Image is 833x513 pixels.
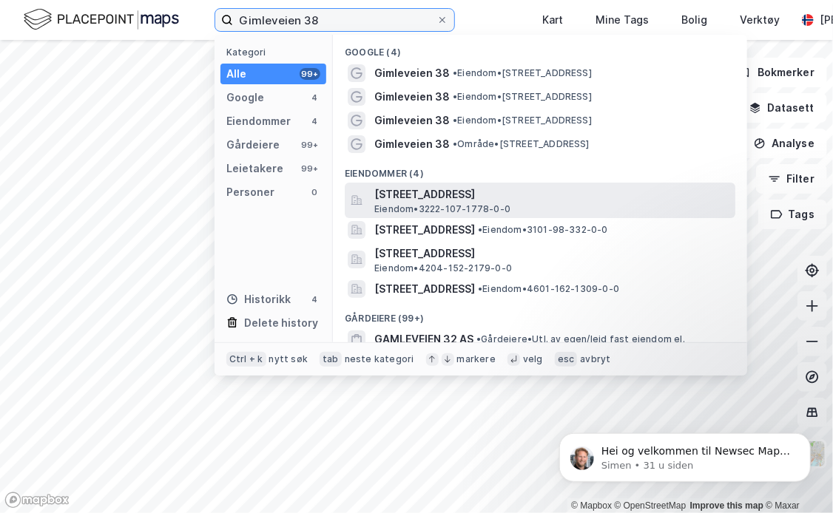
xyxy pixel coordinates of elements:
span: Eiendom • 3101-98-332-0-0 [478,224,608,236]
span: Eiendom • 4601-162-1309-0-0 [478,283,619,295]
span: [STREET_ADDRESS] [374,186,729,203]
div: 0 [308,186,320,198]
span: [STREET_ADDRESS] [374,245,729,262]
div: 4 [308,293,320,305]
div: Eiendommer [226,112,291,130]
div: Alle [226,65,246,83]
span: [STREET_ADDRESS] [374,221,475,239]
div: Historikk [226,291,291,308]
span: [STREET_ADDRESS] [374,280,475,298]
a: Improve this map [690,500,763,511]
span: • [478,224,482,235]
div: 4 [308,115,320,127]
button: Filter [756,164,827,194]
div: Kart [542,11,563,29]
button: Datasett [737,93,827,123]
div: Verktøy [740,11,780,29]
div: 4 [308,92,320,103]
img: logo.f888ab2527a4732fd821a326f86c7f29.svg [24,7,179,33]
div: Gårdeiere (99+) [333,301,747,327]
a: OpenStreetMap [615,500,687,511]
div: velg [523,353,543,365]
span: GAMLEVEIEN 32 AS [374,330,473,348]
span: Område • [STREET_ADDRESS] [453,138,590,150]
span: Gårdeiere • Utl. av egen/leid fast eiendom el. [476,333,685,345]
div: Mine Tags [596,11,649,29]
iframe: Intercom notifications melding [537,402,833,506]
div: 99+ [300,68,320,80]
span: Eiendom • 4204-152-2179-0-0 [374,262,512,274]
div: Kategori [226,47,326,58]
div: avbryt [580,353,610,365]
a: Mapbox homepage [4,492,70,509]
button: Analyse [741,129,827,158]
div: Leietakere [226,160,283,177]
div: Eiendommer (4) [333,156,747,183]
input: Søk på adresse, matrikkel, gårdeiere, leietakere eller personer [233,9,436,31]
span: • [453,91,457,102]
div: Gårdeiere [226,136,280,154]
span: Gimleveien 38 [374,88,450,106]
div: 99+ [300,139,320,151]
span: • [476,333,481,344]
div: nytt søk [269,353,308,365]
div: Personer [226,183,274,201]
div: Google (4) [333,35,747,61]
button: Bokmerker [727,58,827,87]
span: • [453,115,457,126]
div: Delete history [244,314,318,332]
span: Eiendom • [STREET_ADDRESS] [453,91,592,103]
div: Ctrl + k [226,352,266,367]
span: • [478,283,482,294]
span: • [453,67,457,78]
span: Eiendom • 3222-107-1778-0-0 [374,203,510,215]
div: 99+ [300,163,320,174]
div: esc [555,352,578,367]
span: Eiendom • [STREET_ADDRESS] [453,115,592,126]
span: Gimleveien 38 [374,112,450,129]
div: Google [226,89,264,106]
span: • [453,138,457,149]
button: Tags [758,200,827,229]
a: Mapbox [571,500,612,511]
div: tab [320,352,342,367]
div: neste kategori [345,353,414,365]
div: Bolig [681,11,707,29]
span: Eiendom • [STREET_ADDRESS] [453,67,592,79]
div: markere [457,353,496,365]
span: Gimleveien 38 [374,135,450,153]
span: Gimleveien 38 [374,64,450,82]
